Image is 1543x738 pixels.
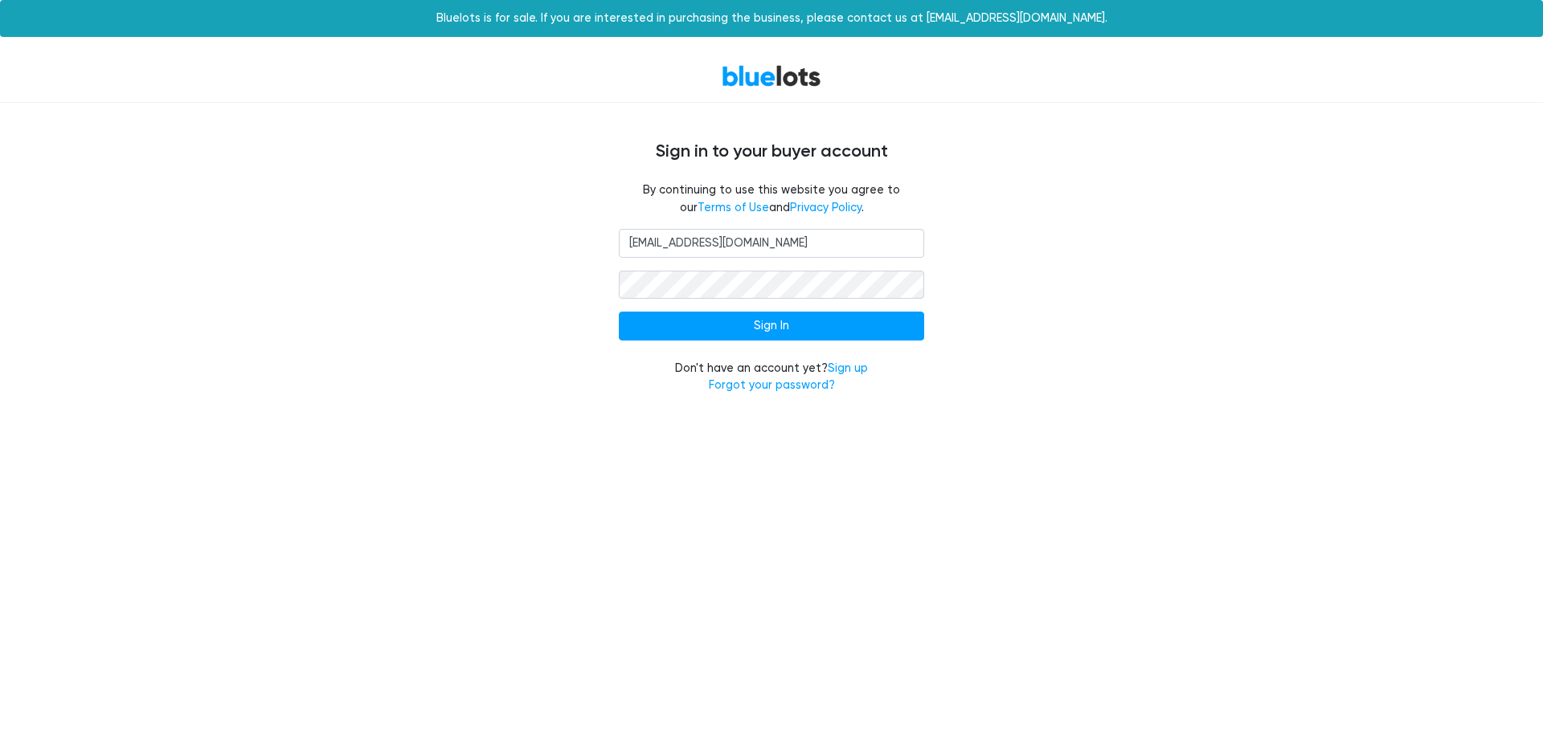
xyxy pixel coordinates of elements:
[709,378,835,392] a: Forgot your password?
[619,181,924,216] fieldset: By continuing to use this website you agree to our and .
[619,360,924,394] div: Don't have an account yet?
[790,201,862,214] a: Privacy Policy
[722,64,821,88] a: BlueLots
[619,312,924,340] input: Sign In
[619,229,924,258] input: Email
[698,201,769,214] a: Terms of Use
[828,361,868,375] a: Sign up
[289,141,1254,162] h4: Sign in to your buyer account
